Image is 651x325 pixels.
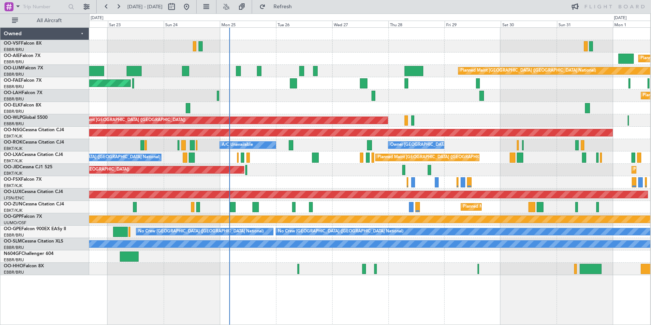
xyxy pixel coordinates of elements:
[4,252,21,256] span: N604GF
[4,109,24,114] a: EBBR/BRU
[4,245,24,250] a: EBBR/BRU
[21,152,160,163] div: A/C Unavailable [GEOGRAPHIC_DATA] ([GEOGRAPHIC_DATA] National)
[4,264,23,268] span: OO-HHO
[4,140,64,145] a: OO-ROKCessna Citation CJ4
[4,227,66,231] a: OO-GPEFalcon 900EX EASy II
[4,177,42,182] a: OO-FSXFalcon 7X
[4,103,41,108] a: OO-ELKFalcon 8X
[138,226,264,237] div: No Crew [GEOGRAPHIC_DATA] ([GEOGRAPHIC_DATA] National)
[4,66,43,70] a: OO-LUMFalcon 7X
[4,214,42,219] a: OO-GPPFalcon 7X
[256,1,301,13] button: Refresh
[4,202,22,207] span: OO-ZUN
[4,54,20,58] span: OO-AIE
[23,1,66,12] input: Trip Number
[4,128,64,132] a: OO-NSGCessna Citation CJ4
[4,115,22,120] span: OO-WLP
[164,21,220,27] div: Sun 24
[4,140,22,145] span: OO-ROK
[388,21,445,27] div: Thu 28
[4,78,42,83] a: OO-FAEFalcon 7X
[4,239,22,244] span: OO-SLM
[460,65,596,76] div: Planned Maint [GEOGRAPHIC_DATA] ([GEOGRAPHIC_DATA] National)
[4,220,26,226] a: UUMO/OSF
[4,91,42,95] a: OO-LAHFalcon 7X
[4,133,22,139] a: EBKT/KJK
[4,153,63,157] a: OO-LXACessna Citation CJ4
[390,139,491,151] div: Owner [GEOGRAPHIC_DATA]-[GEOGRAPHIC_DATA]
[4,91,22,95] span: OO-LAH
[4,158,22,164] a: EBKT/KJK
[557,21,613,27] div: Sun 31
[4,47,24,52] a: EBBR/BRU
[4,270,24,275] a: EBBR/BRU
[4,264,44,268] a: OO-HHOFalcon 8X
[4,41,21,46] span: OO-VSF
[463,201,550,213] div: Planned Maint Kortrijk-[GEOGRAPHIC_DATA]
[108,21,164,27] div: Sat 23
[222,139,253,151] div: A/C Unavailable
[91,15,103,21] div: [DATE]
[4,146,22,151] a: EBKT/KJK
[4,165,52,169] a: OO-JIDCessna CJ1 525
[4,59,24,65] a: EBBR/BRU
[4,171,22,176] a: EBKT/KJK
[4,153,21,157] span: OO-LXA
[127,3,163,10] span: [DATE] - [DATE]
[4,54,40,58] a: OO-AIEFalcon 7X
[4,208,22,213] a: EBKT/KJK
[267,4,299,9] span: Refresh
[8,15,81,27] button: All Aircraft
[4,115,48,120] a: OO-WLPGlobal 5500
[4,257,24,263] a: EBBR/BRU
[4,195,24,201] a: LFSN/ENC
[4,128,22,132] span: OO-NSG
[4,103,21,108] span: OO-ELK
[4,214,21,219] span: OO-GPP
[4,190,21,194] span: OO-LUX
[4,41,42,46] a: OO-VSFFalcon 8X
[4,78,21,83] span: OO-FAE
[19,18,79,23] span: All Aircraft
[4,66,22,70] span: OO-LUM
[445,21,501,27] div: Fri 29
[4,232,24,238] a: EBBR/BRU
[220,21,276,27] div: Mon 25
[4,96,24,102] a: EBBR/BRU
[4,227,21,231] span: OO-GPE
[4,190,63,194] a: OO-LUXCessna Citation CJ4
[4,252,54,256] a: N604GFChallenger 604
[4,121,24,127] a: EBBR/BRU
[4,84,24,90] a: EBBR/BRU
[4,202,64,207] a: OO-ZUNCessna Citation CJ4
[614,15,627,21] div: [DATE]
[4,72,24,77] a: EBBR/BRU
[378,152,513,163] div: Planned Maint [GEOGRAPHIC_DATA] ([GEOGRAPHIC_DATA] National)
[332,21,388,27] div: Wed 27
[4,165,19,169] span: OO-JID
[4,239,63,244] a: OO-SLMCessna Citation XLS
[276,21,332,27] div: Tue 26
[67,115,185,126] div: Planned Maint [GEOGRAPHIC_DATA] ([GEOGRAPHIC_DATA])
[4,183,22,189] a: EBKT/KJK
[278,226,403,237] div: No Crew [GEOGRAPHIC_DATA] ([GEOGRAPHIC_DATA] National)
[4,177,21,182] span: OO-FSX
[501,21,557,27] div: Sat 30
